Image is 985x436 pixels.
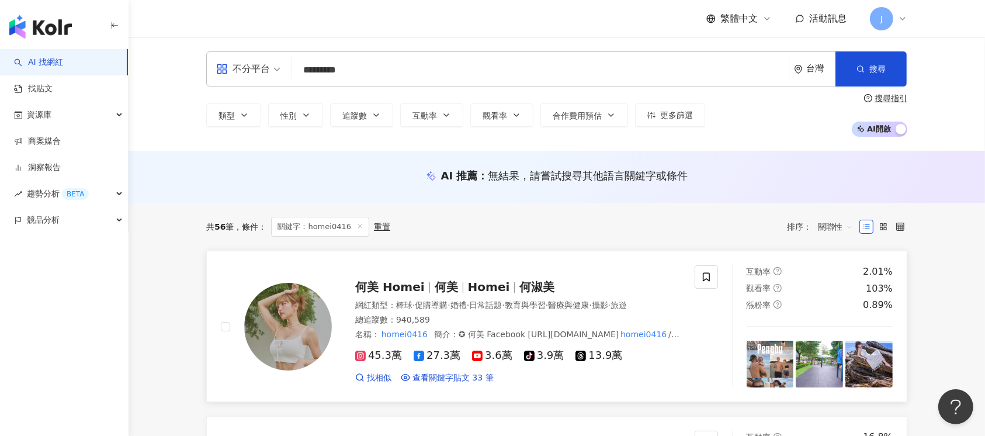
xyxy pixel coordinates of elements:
span: · [502,300,504,310]
span: 互動率 [412,111,437,120]
mark: homei0416 [619,328,668,341]
span: 教育與學習 [505,300,546,310]
span: 繁體中文 [720,12,758,25]
span: 活動訊息 [809,13,847,24]
span: 何美 Homei [355,280,425,294]
img: post-image [845,341,893,388]
a: searchAI 找網紅 [14,57,63,68]
span: 查看關鍵字貼文 33 筆 [412,372,494,384]
span: 45.3萬 [355,350,402,362]
span: J [880,12,883,25]
div: 重置 [374,222,390,231]
span: 名稱 ： [355,330,429,339]
span: 婚禮 [450,300,467,310]
div: BETA [62,188,89,200]
span: 無結果，請嘗試搜尋其他語言關鍵字或條件 [488,169,688,182]
button: 性別 [268,103,323,127]
a: 查看關鍵字貼文 33 筆 [401,372,494,384]
span: 搜尋 [869,64,886,74]
button: 更多篩選 [635,103,705,127]
span: question-circle [774,284,782,292]
span: · [412,300,415,310]
mark: homei0416 [380,328,429,341]
div: 0.89% [863,299,893,312]
div: AI 推薦 ： [441,168,688,183]
button: 合作費用預估 [540,103,628,127]
button: 搜尋 [835,51,907,86]
div: 台灣 [806,64,835,74]
span: · [589,300,591,310]
span: 資源庫 [27,102,51,128]
span: 棒球 [396,300,412,310]
span: 性別 [280,111,297,120]
span: 互動率 [747,267,771,276]
button: 類型 [206,103,261,127]
span: 3.9萬 [524,350,564,362]
span: 更多篩選 [660,110,693,120]
iframe: Help Scout Beacon - Open [938,389,973,424]
div: 總追蹤數 ： 940,589 [355,314,681,326]
span: 條件 ： [234,222,266,231]
span: 日常話題 [469,300,502,310]
span: 何美 [435,280,458,294]
a: 找貼文 [14,83,53,95]
button: 互動率 [400,103,463,127]
a: KOL Avatar何美 Homei何美Homei何淑美網紅類型：棒球·促購導購·婚禮·日常話題·教育與學習·醫療與健康·攝影·旅遊總追蹤數：940,589名稱：homei0416簡介：✪ 何美... [206,251,907,402]
div: 排序： [787,217,859,236]
span: · [467,300,469,310]
span: · [546,300,548,310]
a: 找相似 [355,372,391,384]
span: 追蹤數 [342,111,367,120]
div: 共 筆 [206,222,234,231]
div: 網紅類型 ： [355,300,681,312]
span: question-circle [864,94,872,102]
span: 56 [214,222,226,231]
button: 追蹤數 [330,103,393,127]
span: 合作費用預估 [553,111,602,120]
img: KOL Avatar [244,283,332,371]
span: 競品分析 [27,207,60,233]
span: 醫療與健康 [548,300,589,310]
span: 促購導購 [415,300,448,310]
a: 商案媒合 [14,136,61,147]
span: 攝影 [592,300,608,310]
img: post-image [747,341,794,388]
span: 13.9萬 [575,350,622,362]
span: question-circle [774,300,782,309]
span: 類型 [218,111,235,120]
span: 關聯性 [818,217,853,236]
span: 觀看率 [747,283,771,293]
span: 關鍵字：homei0416 [271,217,369,237]
span: 旅遊 [611,300,627,310]
span: 漲粉率 [747,300,771,310]
span: appstore [216,63,228,75]
span: · [448,300,450,310]
div: 103% [866,282,893,295]
img: post-image [796,341,843,388]
a: 洞察報告 [14,162,61,174]
div: 不分平台 [216,60,270,78]
div: 2.01% [863,265,893,278]
span: 3.6萬 [472,350,512,362]
span: · [608,300,611,310]
span: 觀看率 [483,111,507,120]
span: 趨勢分析 [27,181,89,207]
span: Homei [468,280,510,294]
div: 搜尋指引 [875,94,907,103]
span: 27.3萬 [414,350,460,362]
button: 觀看率 [470,103,533,127]
span: 找相似 [367,372,391,384]
span: environment [794,65,803,74]
span: 何淑美 [519,280,554,294]
img: logo [9,15,72,39]
span: question-circle [774,267,782,275]
span: 簡介 ： [355,328,679,350]
span: ✪ 何美 Facebook [URL][DOMAIN_NAME] [459,330,619,339]
span: rise [14,190,22,198]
